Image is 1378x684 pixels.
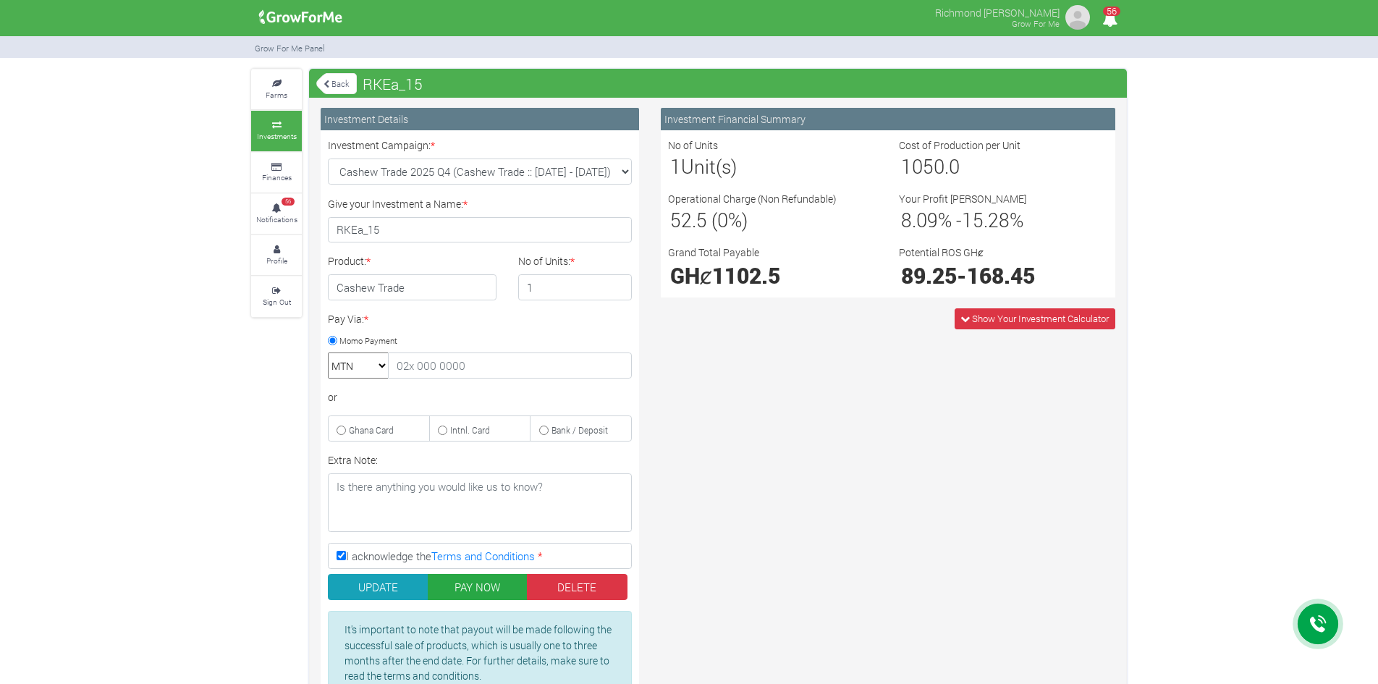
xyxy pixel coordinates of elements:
small: Momo Payment [339,334,397,345]
small: Finances [262,172,292,182]
label: Extra Note: [328,452,378,468]
label: Investment Campaign: [328,138,435,153]
small: Profile [266,256,287,266]
a: Finances [251,153,302,193]
span: Show Your Investment Calculator [972,312,1109,325]
small: Grow For Me Panel [255,43,325,54]
span: 1102.5 [712,261,780,290]
a: 56 [1096,14,1124,28]
a: Profile [251,235,302,275]
span: 52.5 (0%) [670,207,748,232]
p: It's important to note that payout will be made following the successful sale of products, which ... [344,622,615,683]
h4: Cashew Trade [328,274,496,300]
i: Notifications [1096,3,1124,35]
a: Farms [251,69,302,109]
label: Product: [328,253,371,269]
p: Richmond [PERSON_NAME] [935,3,1060,20]
label: Your Profit [PERSON_NAME] [899,191,1026,206]
span: 8.09 [901,207,938,232]
small: Investments [257,131,297,141]
label: Pay Via: [328,311,368,326]
button: UPDATE [328,574,428,600]
h2: - [901,262,1106,288]
label: No of Units: [518,253,575,269]
span: 15.28 [962,207,1010,232]
div: Investment Financial Summary [661,108,1115,130]
img: growforme image [254,3,347,32]
input: 02x 000 0000 [388,352,632,379]
button: PAY NOW [428,574,528,600]
small: Intnl. Card [450,424,490,436]
label: Operational Charge (Non Refundable) [668,191,837,206]
small: Ghana Card [349,424,394,436]
div: Investment Details [321,108,639,130]
input: Intnl. Card [438,426,447,435]
span: 168.45 [967,261,1035,290]
input: Momo Payment [328,336,337,345]
small: Sign Out [263,297,291,307]
span: 1 [670,153,681,179]
div: or [328,389,632,405]
span: 89.25 [901,261,957,290]
button: DELETE [527,574,627,600]
input: Bank / Deposit [539,426,549,435]
small: Bank / Deposit [551,424,608,436]
label: Give your Investment a Name: [328,196,468,211]
a: Investments [251,111,302,151]
span: 1050.0 [901,153,960,179]
small: Notifications [256,214,297,224]
input: Ghana Card [337,426,346,435]
label: Cost of Production per Unit [899,138,1020,153]
h2: GHȼ [670,262,875,288]
label: Potential ROS GHȼ [899,245,984,260]
a: Back [316,72,357,96]
img: growforme image [1063,3,1092,32]
label: Grand Total Payable [668,245,759,260]
label: I acknowledge the [328,543,632,569]
a: Sign Out [251,276,302,316]
small: Farms [266,90,287,100]
span: RKEa_15 [359,69,426,98]
a: 56 Notifications [251,194,302,234]
span: 56 [282,198,295,206]
span: 56 [1103,7,1120,16]
small: Grow For Me [1012,18,1060,29]
input: Investment Name/Title [328,217,632,243]
h3: % - % [901,208,1106,232]
h3: Unit(s) [670,155,875,178]
a: Terms and Conditions [431,549,535,563]
input: I acknowledge theTerms and Conditions * [337,551,346,560]
label: No of Units [668,138,718,153]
